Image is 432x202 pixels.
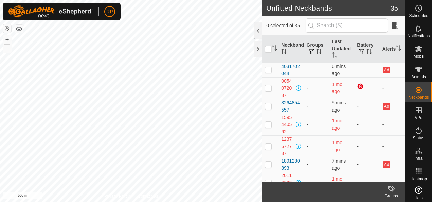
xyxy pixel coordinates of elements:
p-sorticon: Activate to sort [281,50,287,55]
p-sorticon: Activate to sort [396,46,401,52]
a: Contact Us [138,193,158,199]
th: Battery [354,35,379,63]
button: Reset Map [3,24,11,33]
td: - [354,99,379,114]
th: Alerts [380,35,405,63]
span: Status [413,136,424,140]
div: 1595440562 [281,114,294,135]
span: 16 Sept 2025, 6:43 am [332,158,346,171]
button: Ad [383,103,390,110]
td: - [304,172,329,193]
span: 16 Sept 2025, 6:45 am [332,100,346,113]
span: 16 Sept 2025, 6:44 am [332,64,346,76]
span: Heatmap [410,177,427,181]
td: - [380,135,405,157]
span: VPs [415,116,422,120]
td: - [304,135,329,157]
span: 0 selected of 35 [266,22,305,29]
p-sorticon: Activate to sort [316,50,322,55]
td: - [380,114,405,135]
button: + [3,36,11,44]
div: 3264854557 [281,99,301,114]
div: 0054072087 [281,78,294,99]
p-sorticon: Activate to sort [272,46,277,52]
a: Privacy Policy [104,193,130,199]
span: Mobs [414,54,424,58]
td: - [354,135,379,157]
td: - [304,77,329,99]
span: 22 July 2025, 9:45 am [332,82,342,94]
span: Schedules [409,14,428,18]
td: - [380,172,405,193]
div: 1891280893 [281,157,301,172]
div: 1237672737 [281,136,294,157]
span: Animals [411,75,426,79]
h2: Unfitted Neckbands [266,4,391,12]
button: Ad [383,67,390,73]
td: - [354,114,379,135]
span: Notifications [408,34,430,38]
th: Neckband [278,35,304,63]
span: 25 July 2025, 8:53 am [332,176,342,189]
p-sorticon: Activate to sort [366,50,372,55]
td: - [304,99,329,114]
div: Groups [378,193,405,199]
td: - [354,63,379,77]
span: Help [414,196,423,200]
span: Infra [414,156,422,161]
td: - [354,157,379,172]
span: 22 July 2025, 2:39 pm [332,118,342,131]
td: - [304,114,329,135]
span: 35 [391,3,398,13]
div: 4031702044 [281,63,301,77]
span: RP [106,8,113,15]
div: 2011962032 [281,172,294,193]
p-sorticon: Activate to sort [332,53,337,59]
span: 29 July 2025, 3:08 pm [332,140,342,152]
td: - [380,77,405,99]
input: Search (S) [306,18,388,33]
td: - [304,63,329,77]
td: - [304,157,329,172]
th: Last Updated [329,35,354,63]
button: Map Layers [15,25,23,33]
button: – [3,45,11,53]
span: Neckbands [408,95,429,99]
button: Ad [383,161,390,168]
th: Groups [304,35,329,63]
td: - [354,172,379,193]
img: Gallagher Logo [8,5,93,18]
